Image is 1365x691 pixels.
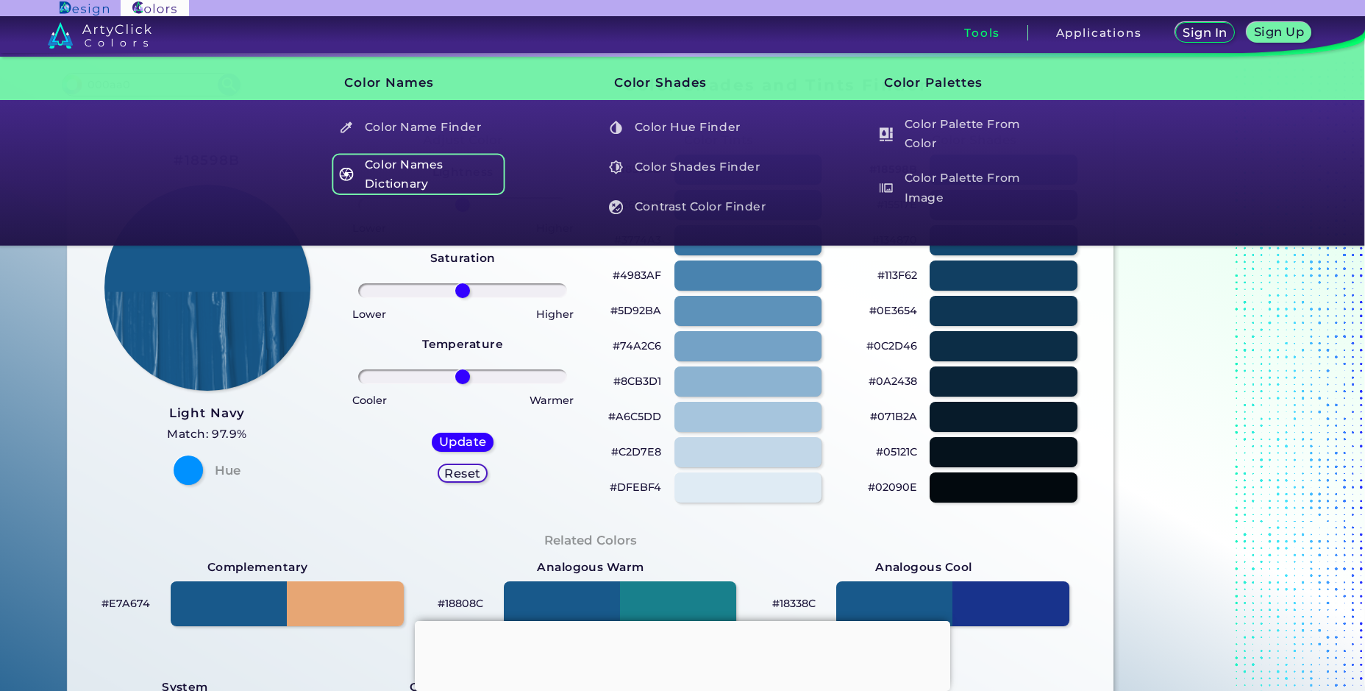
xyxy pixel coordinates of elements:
[331,153,506,195] a: Color Names Dictionary
[339,167,353,181] img: icon_color_names_dictionary_white.svg
[1185,27,1225,38] h5: Sign In
[609,121,623,135] img: icon_color_hue_white.svg
[415,621,950,687] iframe: Advertisement
[613,372,661,390] p: #8CB3D1
[352,305,386,323] p: Lower
[1256,26,1302,38] h5: Sign Up
[871,113,1046,155] a: Color Palette From Color
[331,113,506,141] a: Color Name Finder
[869,372,917,390] p: #0A2438
[430,251,496,265] strong: Saturation
[879,181,893,195] img: icon_palette_from_image_white.svg
[872,167,1044,209] h5: Color Palette From Image
[207,558,308,577] strong: Complementary
[609,160,623,174] img: icon_color_shades_white.svg
[868,478,917,496] p: #02090E
[602,153,775,181] h5: Color Shades Finder
[332,113,505,141] h5: Color Name Finder
[104,185,310,391] img: paint_stamp_2_half.png
[589,64,777,102] h3: Color Shades
[60,1,109,15] img: ArtyClick Design logo
[613,337,661,355] p: #74A2C6
[610,302,661,319] p: #5D92BA
[869,302,917,319] p: #0E3654
[608,408,661,425] p: #A6C5DD
[772,595,816,612] p: #18338C
[877,266,917,284] p: #113F62
[167,425,247,444] h5: Match: 97.9%
[48,22,152,49] img: logo_artyclick_colors_white.svg
[964,27,1000,38] h3: Tools
[544,530,637,551] h4: Related Colors
[872,113,1044,155] h5: Color Palette From Color
[602,113,775,141] h5: Color Hue Finder
[536,305,574,323] p: Higher
[422,337,503,351] strong: Temperature
[601,193,776,221] a: Contrast Color Finder
[611,443,661,461] p: #C2D7E8
[601,153,776,181] a: Color Shades Finder
[609,200,623,214] img: icon_color_contrast_white.svg
[530,391,574,409] p: Warmer
[879,127,893,141] img: icon_col_pal_col_white.svg
[613,266,661,284] p: #4983AF
[610,478,661,496] p: #DFEBF4
[1250,24,1308,43] a: Sign Up
[537,558,644,577] strong: Analogous Warm
[1177,24,1232,43] a: Sign In
[332,153,505,195] h5: Color Names Dictionary
[866,337,917,355] p: #0C2D46
[602,193,775,221] h5: Contrast Color Finder
[167,405,247,422] h3: Light Navy
[215,460,240,481] h4: Hue
[101,595,150,612] p: #E7A674
[446,467,480,478] h5: Reset
[859,64,1047,102] h3: Color Palettes
[870,408,917,425] p: #071B2A
[319,64,507,102] h3: Color Names
[601,113,776,141] a: Color Hue Finder
[167,403,247,444] a: Light Navy Match: 97.9%
[438,595,483,612] p: #18808C
[352,391,387,409] p: Cooler
[1056,27,1142,38] h3: Applications
[441,436,485,447] h5: Update
[876,443,917,461] p: #05121C
[875,558,972,577] strong: Analogous Cool
[871,167,1046,209] a: Color Palette From Image
[339,121,353,135] img: icon_color_name_finder_white.svg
